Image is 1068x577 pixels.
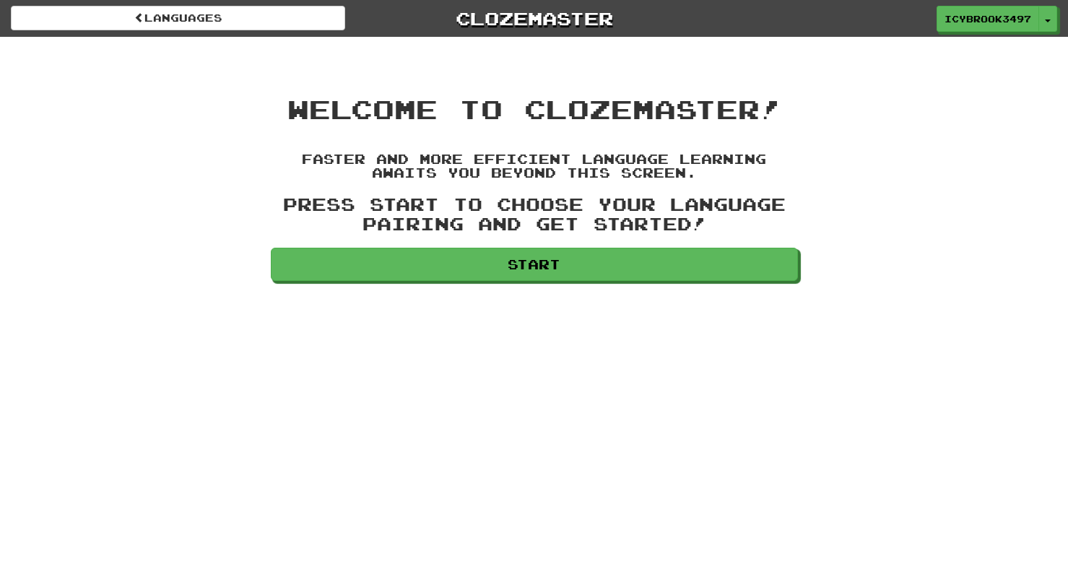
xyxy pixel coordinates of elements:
[11,6,345,30] a: Languages
[367,6,701,31] a: Clozemaster
[937,6,1039,32] a: IcyBrook3497
[271,152,798,181] h4: Faster and more efficient language learning awaits you beyond this screen.
[945,12,1031,25] span: IcyBrook3497
[271,248,798,281] a: Start
[271,95,798,123] h1: Welcome to Clozemaster!
[271,195,798,233] h3: Press Start to choose your language pairing and get started!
